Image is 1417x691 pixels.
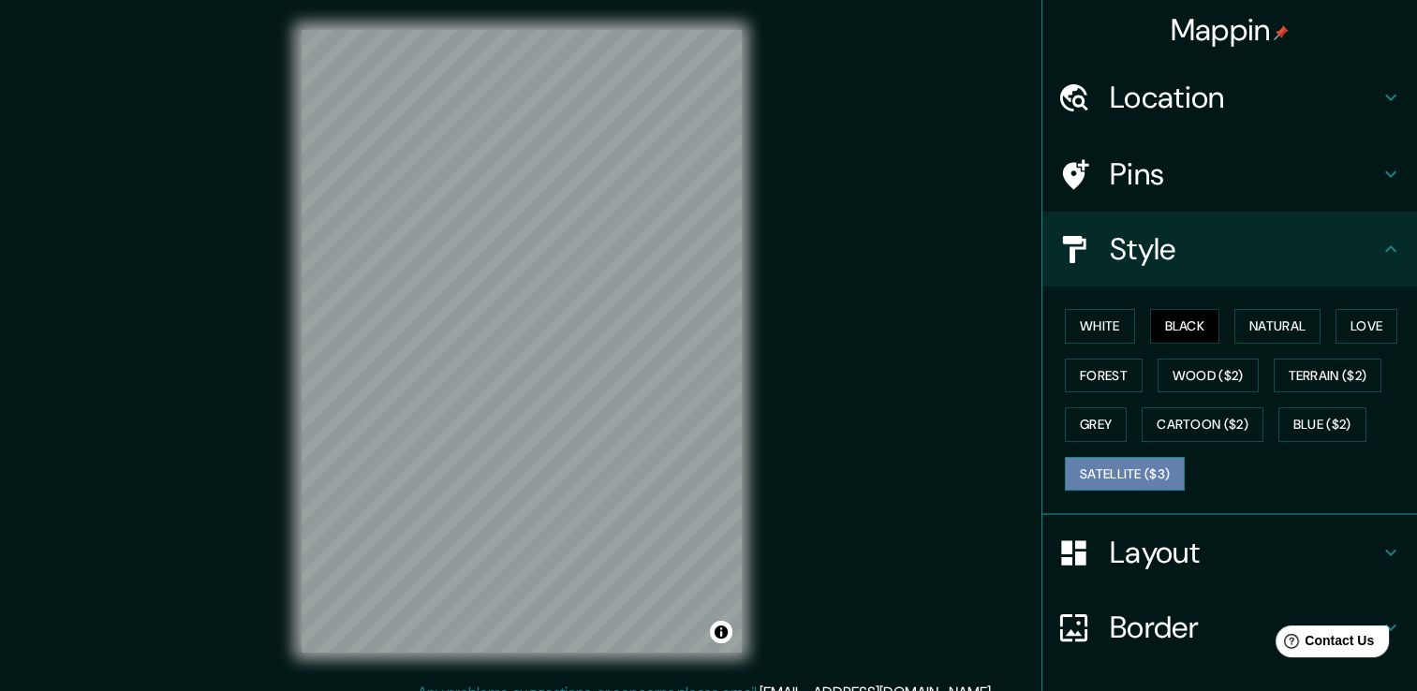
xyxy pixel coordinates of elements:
[1042,60,1417,135] div: Location
[1150,309,1220,344] button: Black
[1110,609,1380,646] h4: Border
[1110,230,1380,268] h4: Style
[1042,137,1417,212] div: Pins
[710,621,732,643] button: Toggle attribution
[1110,79,1380,116] h4: Location
[302,30,742,653] canvas: Map
[1065,407,1127,442] button: Grey
[1250,618,1396,670] iframe: Help widget launcher
[1042,515,1417,590] div: Layout
[1171,11,1290,49] h4: Mappin
[1274,359,1382,393] button: Terrain ($2)
[1336,309,1397,344] button: Love
[1274,25,1289,40] img: pin-icon.png
[1110,155,1380,193] h4: Pins
[1110,534,1380,571] h4: Layout
[1142,407,1263,442] button: Cartoon ($2)
[1065,309,1135,344] button: White
[1158,359,1259,393] button: Wood ($2)
[1234,309,1321,344] button: Natural
[1042,590,1417,665] div: Border
[1065,457,1185,492] button: Satellite ($3)
[1042,212,1417,287] div: Style
[1065,359,1143,393] button: Forest
[1278,407,1366,442] button: Blue ($2)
